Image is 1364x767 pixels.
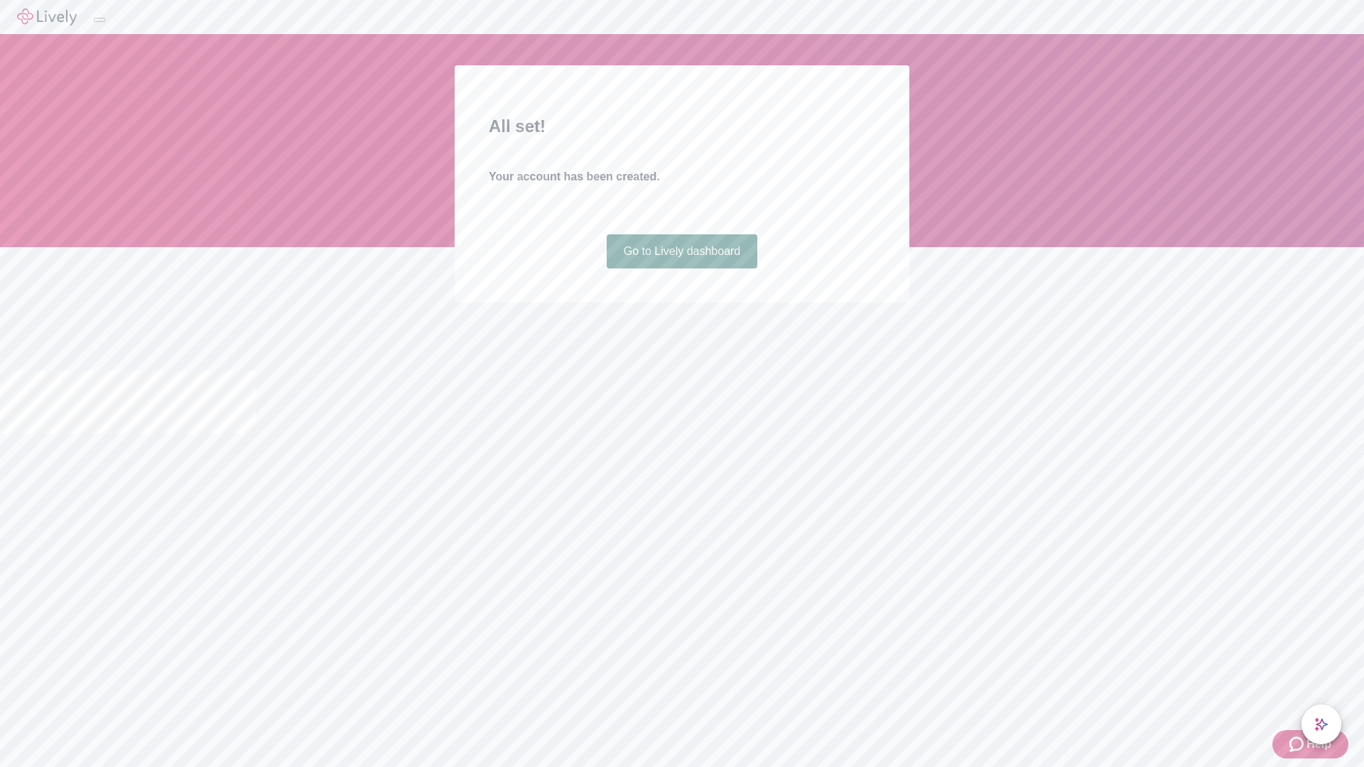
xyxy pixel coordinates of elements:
[1289,736,1306,753] svg: Zendesk support icon
[489,114,875,139] h2: All set!
[1306,736,1331,753] span: Help
[1314,717,1328,731] svg: Lively AI Assistant
[1301,705,1341,744] button: chat
[489,168,875,185] h4: Your account has been created.
[1272,730,1348,758] button: Zendesk support iconHelp
[607,234,758,268] a: Go to Lively dashboard
[94,18,105,22] button: Log out
[17,9,77,26] img: Lively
